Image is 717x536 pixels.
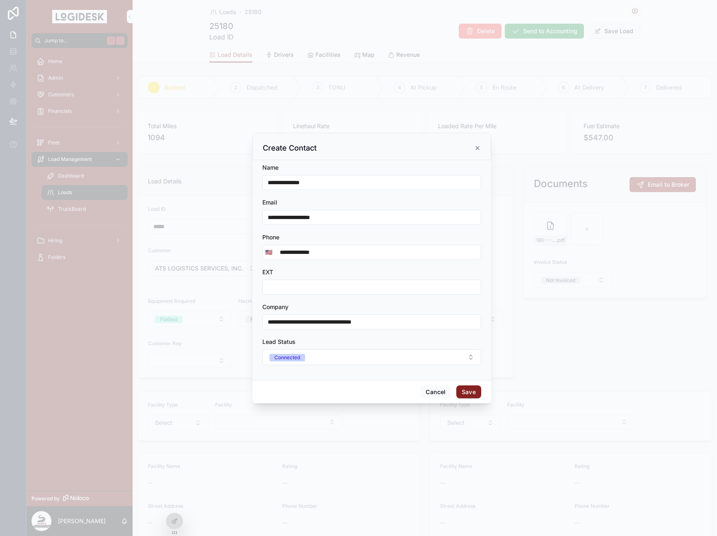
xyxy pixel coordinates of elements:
span: Lead Status [262,338,296,345]
button: Select Button [262,349,481,365]
div: Connected [274,354,300,361]
button: Cancel [420,385,451,399]
span: Name [262,164,279,171]
span: Email [262,199,277,206]
span: Phone [262,234,279,241]
span: Company [262,303,288,310]
span: 🇺🇸 [265,248,272,256]
span: EXT [262,268,273,275]
button: Save [456,385,481,399]
h3: Create Contact [263,143,317,153]
button: Select Button [263,245,275,260]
